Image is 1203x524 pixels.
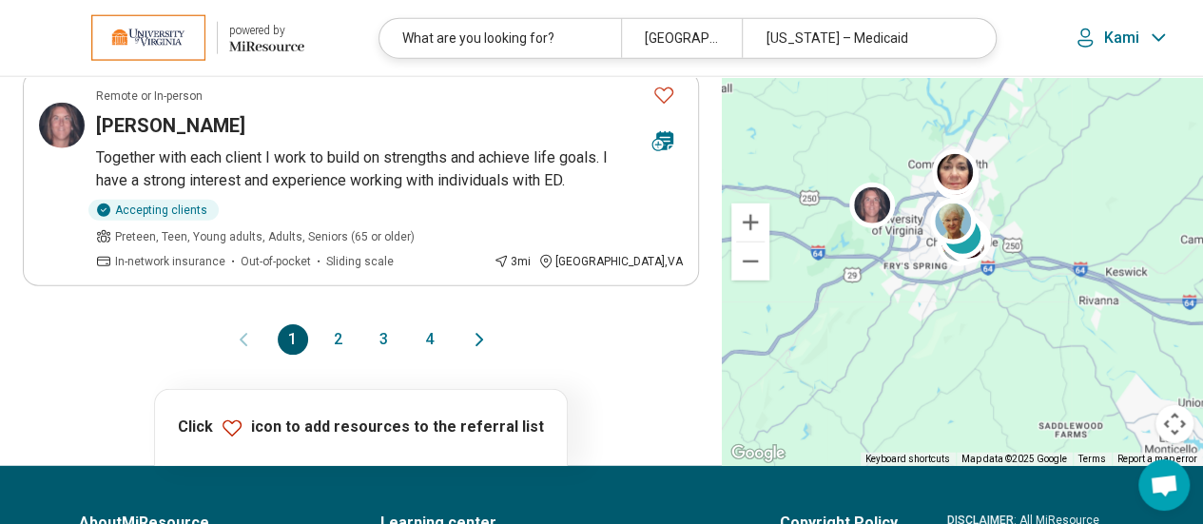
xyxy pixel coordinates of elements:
[115,228,415,245] span: Preteen, Teen, Young adults, Adults, Seniors (65 or older)
[232,324,255,355] button: Previous page
[369,324,399,355] button: 3
[323,324,354,355] button: 2
[1104,29,1139,48] p: Kami
[115,253,225,270] span: In-network insurance
[178,417,544,439] p: Click icon to add resources to the referral list
[96,146,683,192] p: Together with each client I work to build on strengths and achieve life goals. I have a strong in...
[940,212,985,258] div: 2
[727,441,789,466] img: Google
[731,204,769,242] button: Zoom in
[278,324,308,355] button: 1
[229,22,304,39] div: powered by
[88,200,219,221] div: Accepting clients
[468,324,491,355] button: Next page
[1117,454,1197,464] a: Report a map error
[96,112,245,139] h3: [PERSON_NAME]
[645,76,683,115] button: Favorite
[415,324,445,355] button: 4
[494,253,531,270] div: 3 mi
[30,15,304,61] a: University of Virginiapowered by
[1138,459,1190,511] div: Open chat
[241,253,311,270] span: Out-of-pocket
[742,19,983,58] div: [US_STATE] – Medicaid
[326,253,394,270] span: Sliding scale
[379,19,621,58] div: What are you looking for?
[727,441,789,466] a: Open this area in Google Maps (opens a new window)
[865,453,950,466] button: Keyboard shortcuts
[1078,454,1106,464] a: Terms (opens in new tab)
[1155,405,1193,443] button: Map camera controls
[731,243,769,281] button: Zoom out
[91,15,205,61] img: University of Virginia
[621,19,742,58] div: [GEOGRAPHIC_DATA], [GEOGRAPHIC_DATA]
[96,87,203,105] p: Remote or In-person
[961,454,1067,464] span: Map data ©2025 Google
[538,253,683,270] div: [GEOGRAPHIC_DATA] , VA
